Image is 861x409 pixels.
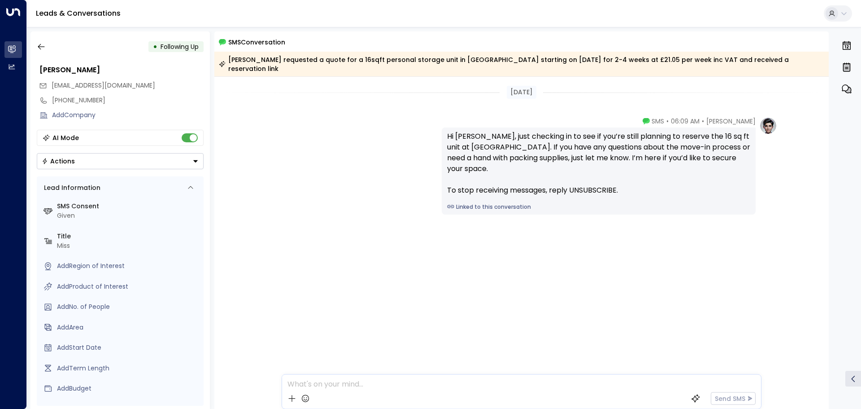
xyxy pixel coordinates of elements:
[41,183,100,193] div: Lead Information
[52,81,155,90] span: [EMAIL_ADDRESS][DOMAIN_NAME]
[57,364,200,373] div: AddTerm Length
[57,211,200,220] div: Given
[57,282,200,291] div: AddProduct of Interest
[37,153,204,169] div: Button group with a nested menu
[36,8,121,18] a: Leads & Conversations
[57,343,200,352] div: AddStart Date
[52,133,79,142] div: AI Mode
[706,117,756,126] span: [PERSON_NAME]
[759,117,777,135] img: profile-logo.png
[447,203,750,211] a: Linked to this conversation
[219,55,824,73] div: [PERSON_NAME] requested a quote for a 16sqft personal storage unit in [GEOGRAPHIC_DATA] starting ...
[57,384,200,393] div: AddBudget
[57,323,200,332] div: AddArea
[39,65,204,75] div: [PERSON_NAME]
[52,110,204,120] div: AddCompany
[447,131,750,196] div: Hi [PERSON_NAME], just checking in to see if you’re still planning to reserve the 16 sq ft unit a...
[652,117,664,126] span: SMS
[57,302,200,312] div: AddNo. of People
[57,232,200,241] label: Title
[57,241,200,251] div: Miss
[702,117,704,126] span: •
[42,157,75,165] div: Actions
[666,117,669,126] span: •
[153,39,157,55] div: •
[52,96,204,105] div: [PHONE_NUMBER]
[671,117,700,126] span: 06:09 AM
[57,202,200,211] label: SMS Consent
[161,42,199,51] span: Following Up
[57,261,200,271] div: AddRegion of Interest
[52,81,155,90] span: terryundisa5@gmail.com
[507,86,536,99] div: [DATE]
[37,153,204,169] button: Actions
[228,37,285,47] span: SMS Conversation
